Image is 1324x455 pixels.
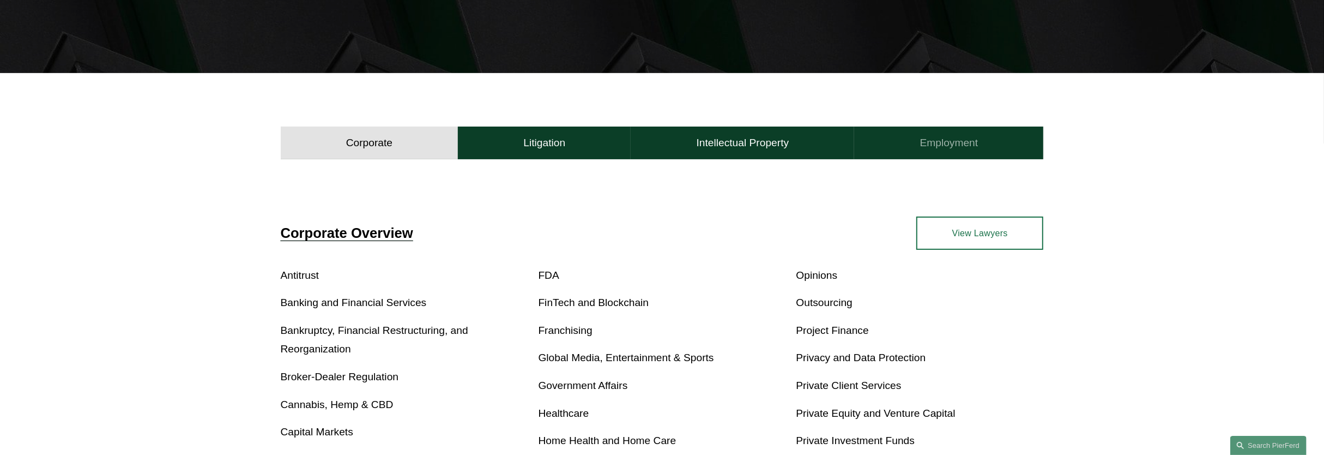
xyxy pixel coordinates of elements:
a: Bankruptcy, Financial Restructuring, and Reorganization [281,325,468,355]
a: Project Finance [796,325,868,336]
a: Private Investment Funds [796,435,915,446]
a: Private Client Services [796,380,901,391]
a: Private Equity and Venture Capital [796,408,955,419]
a: Franchising [539,325,593,336]
a: Home Health and Home Care [539,435,676,446]
h4: Litigation [523,136,565,149]
a: Search this site [1230,436,1307,455]
h4: Employment [920,136,978,149]
a: Global Media, Entertainment & Sports [539,352,714,363]
h4: Intellectual Property [697,136,789,149]
h4: Corporate [346,136,392,149]
a: Cannabis, Hemp & CBD [281,399,394,410]
a: Government Affairs [539,380,628,391]
a: Capital Markets [281,426,353,438]
a: FinTech and Blockchain [539,297,649,308]
a: FDA [539,270,559,281]
a: Corporate Overview [281,225,413,241]
a: View Lawyers [916,217,1043,249]
a: Opinions [796,270,837,281]
a: Privacy and Data Protection [796,352,926,363]
a: Antitrust [281,270,319,281]
a: Outsourcing [796,297,852,308]
a: Banking and Financial Services [281,297,427,308]
a: Healthcare [539,408,589,419]
a: Broker-Dealer Regulation [281,371,399,382]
